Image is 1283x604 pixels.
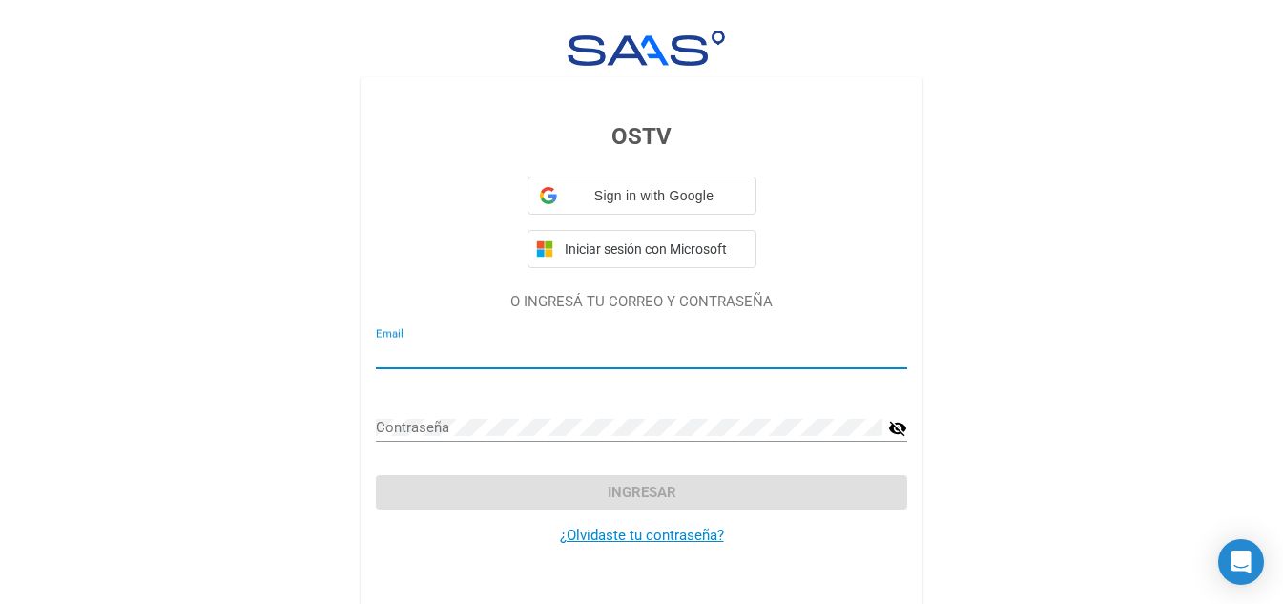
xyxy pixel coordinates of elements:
[888,417,907,440] mat-icon: visibility_off
[528,177,756,215] div: Sign in with Google
[608,484,676,501] span: Ingresar
[376,291,907,313] p: O INGRESÁ TU CORREO Y CONTRASEÑA
[376,475,907,510] button: Ingresar
[561,241,748,257] span: Iniciar sesión con Microsoft
[528,230,756,268] button: Iniciar sesión con Microsoft
[1218,539,1264,585] div: Open Intercom Messenger
[376,119,907,154] h3: OSTV
[560,527,724,544] a: ¿Olvidaste tu contraseña?
[565,186,744,206] span: Sign in with Google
